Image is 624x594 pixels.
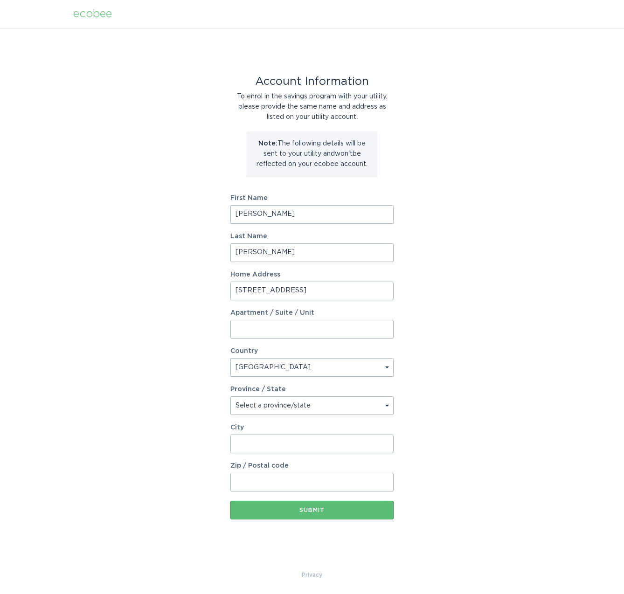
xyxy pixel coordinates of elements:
label: Home Address [230,271,394,278]
div: Submit [235,507,389,513]
label: Last Name [230,233,394,240]
div: Account Information [230,76,394,87]
label: City [230,424,394,431]
div: ecobee [73,9,112,19]
strong: Note: [258,140,277,147]
a: Privacy Policy & Terms of Use [302,570,322,580]
label: Apartment / Suite / Unit [230,310,394,316]
button: Submit [230,501,394,519]
p: The following details will be sent to your utility and won't be reflected on your ecobee account. [254,138,370,169]
div: To enrol in the savings program with your utility, please provide the same name and address as li... [230,91,394,122]
label: Country [230,348,258,354]
label: Province / State [230,386,286,393]
label: First Name [230,195,394,201]
label: Zip / Postal code [230,463,394,469]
